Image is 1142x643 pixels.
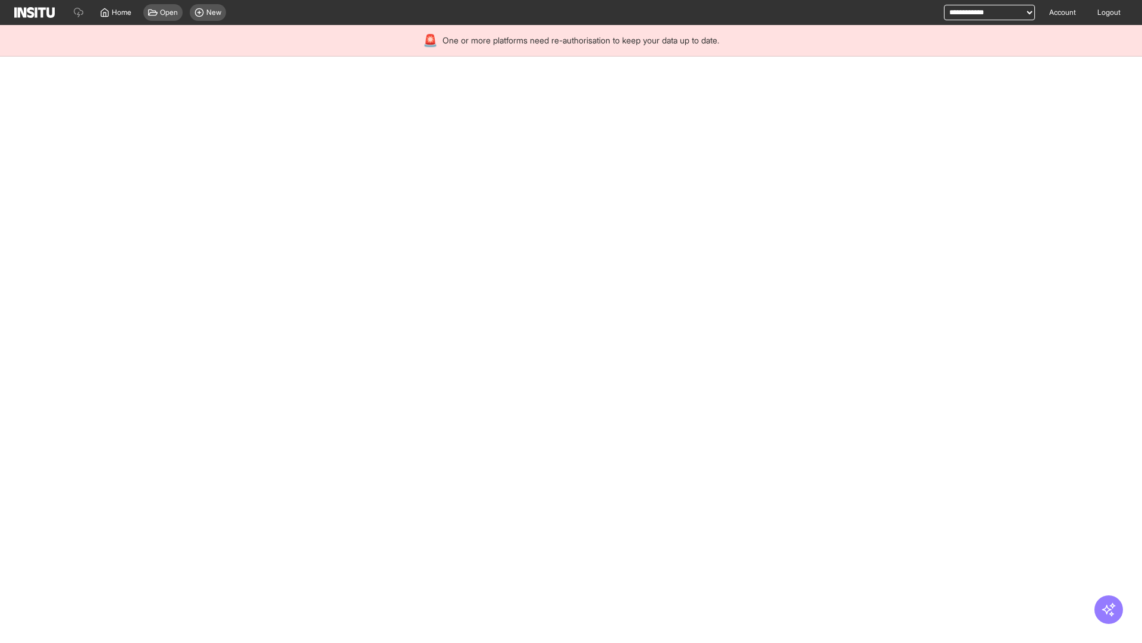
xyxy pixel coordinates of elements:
[14,7,55,18] img: Logo
[443,35,719,46] span: One or more platforms need re-authorisation to keep your data up to date.
[423,32,438,49] div: 🚨
[160,8,178,17] span: Open
[112,8,131,17] span: Home
[206,8,221,17] span: New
